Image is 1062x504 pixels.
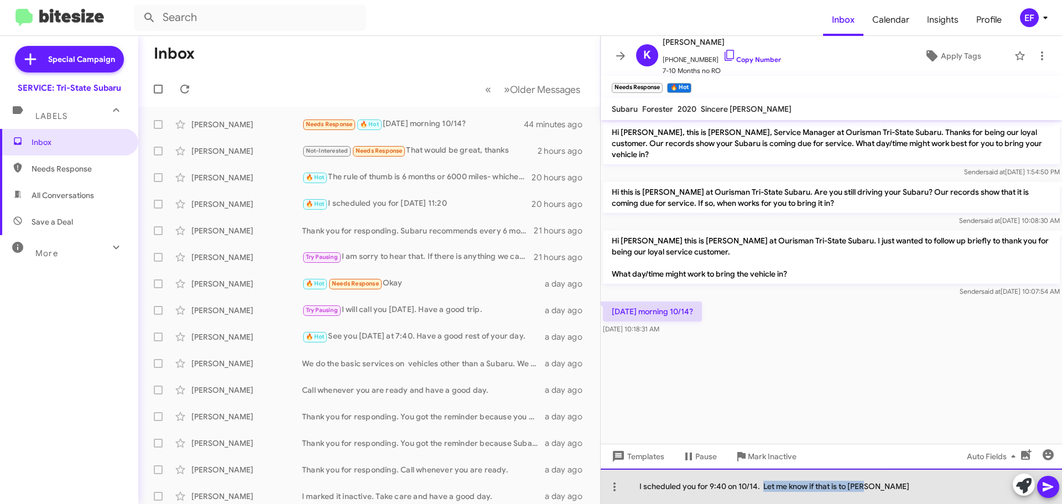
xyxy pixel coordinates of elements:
[48,54,115,65] span: Special Campaign
[863,4,918,36] span: Calendar
[15,46,124,72] a: Special Campaign
[601,446,673,466] button: Templates
[306,333,325,340] span: 🔥 Hot
[603,325,659,333] span: [DATE] 10:18:31 AM
[918,4,967,36] a: Insights
[642,104,673,114] span: Forester
[479,78,587,101] nav: Page navigation example
[306,253,338,261] span: Try Pausing
[959,216,1060,225] span: Sender [DATE] 10:08:30 AM
[191,172,302,183] div: [PERSON_NAME]
[360,121,379,128] span: 🔥 Hot
[695,446,717,466] span: Pause
[306,200,325,207] span: 🔥 Hot
[306,280,325,287] span: 🔥 Hot
[643,46,651,64] span: K
[545,358,591,369] div: a day ago
[663,35,781,49] span: [PERSON_NAME]
[191,491,302,502] div: [PERSON_NAME]
[967,4,1011,36] a: Profile
[534,252,591,263] div: 21 hours ago
[485,82,491,96] span: «
[191,119,302,130] div: [PERSON_NAME]
[545,385,591,396] div: a day ago
[302,491,545,502] div: I marked it inactive. Take care and have a good day.
[612,83,663,93] small: Needs Response
[302,411,545,422] div: Thank you for responding. You got the reminder because you were here in March. Subaru does recomm...
[538,146,591,157] div: 2 hours ago
[981,216,1000,225] span: said at
[32,190,94,201] span: All Conversations
[504,82,510,96] span: »
[603,302,702,321] p: [DATE] morning 10/14?
[191,146,302,157] div: [PERSON_NAME]
[1020,8,1039,27] div: EF
[302,198,532,210] div: I scheduled you for [DATE] 11:20
[497,78,587,101] button: Next
[356,147,403,154] span: Needs Response
[726,446,805,466] button: Mark Inactive
[663,49,781,65] span: [PHONE_NUMBER]
[896,46,1009,66] button: Apply Tags
[964,168,1060,176] span: Sender [DATE] 1:54:50 PM
[545,411,591,422] div: a day ago
[545,438,591,449] div: a day ago
[601,469,1062,504] div: I scheduled you for 9:40 on 10/14. Let me know if that is to [PERSON_NAME]
[191,199,302,210] div: [PERSON_NAME]
[534,225,591,236] div: 21 hours ago
[302,304,545,316] div: I will call you [DATE]. Have a good trip.
[134,4,366,31] input: Search
[678,104,696,114] span: 2020
[191,225,302,236] div: [PERSON_NAME]
[35,248,58,258] span: More
[32,216,73,227] span: Save a Deal
[306,306,338,314] span: Try Pausing
[532,199,591,210] div: 20 hours ago
[981,287,1001,295] span: said at
[302,118,525,131] div: [DATE] morning 10/14?
[701,104,792,114] span: Sincere [PERSON_NAME]
[545,305,591,316] div: a day ago
[302,358,545,369] div: We do the basic services on vehicles other than a Subaru. We were letting you know it was due for...
[154,45,195,63] h1: Inbox
[545,331,591,342] div: a day ago
[302,144,538,157] div: That would be great, thanks
[306,147,348,154] span: Not-Interested
[673,446,726,466] button: Pause
[667,83,691,93] small: 🔥 Hot
[306,174,325,181] span: 🔥 Hot
[18,82,121,93] div: SERVICE: Tri-State Subaru
[302,277,545,290] div: Okay
[1011,8,1050,27] button: EF
[663,65,781,76] span: 7-10 Months no RO
[332,280,379,287] span: Needs Response
[302,330,545,343] div: See you [DATE] at 7:40. Have a good rest of your day.
[191,411,302,422] div: [PERSON_NAME]
[32,137,126,148] span: Inbox
[302,385,545,396] div: Call whenever you are ready and have a good day.
[748,446,796,466] span: Mark Inactive
[958,446,1029,466] button: Auto Fields
[35,111,67,121] span: Labels
[967,446,1020,466] span: Auto Fields
[960,287,1060,295] span: Sender [DATE] 10:07:54 AM
[478,78,498,101] button: Previous
[510,84,580,96] span: Older Messages
[302,438,545,449] div: Thank you for responding. You got the reminder because Subaru recommends every 6 months or 6000 m...
[302,171,532,184] div: The rule of thumb is 6 months or 6000 miles- whichever comes first.
[191,278,302,289] div: [PERSON_NAME]
[532,172,591,183] div: 20 hours ago
[603,231,1060,284] p: Hi [PERSON_NAME] this is [PERSON_NAME] at Ourisman Tri-State Subaru. I just wanted to follow up b...
[191,464,302,475] div: [PERSON_NAME]
[191,358,302,369] div: [PERSON_NAME]
[612,104,638,114] span: Subaru
[32,163,126,174] span: Needs Response
[545,464,591,475] div: a day ago
[302,251,534,263] div: I am sorry to hear that. If there is anything we can do to win back your business, please let me ...
[191,331,302,342] div: [PERSON_NAME]
[610,446,664,466] span: Templates
[191,305,302,316] div: [PERSON_NAME]
[302,225,534,236] div: Thank you for responding. Subaru recommends every 6 months or 6000 miles whichever comes first. C...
